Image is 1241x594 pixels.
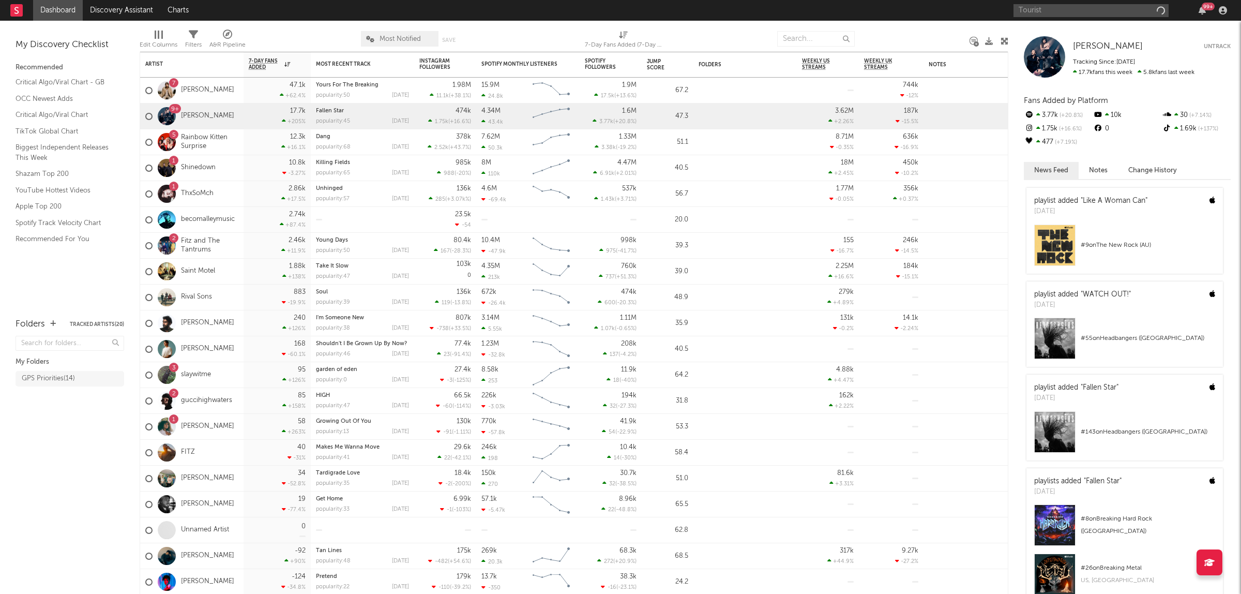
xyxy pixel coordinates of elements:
[457,289,471,295] div: 136k
[185,39,202,51] div: Filters
[392,144,409,150] div: [DATE]
[209,39,246,51] div: A&R Pipeline
[903,133,918,140] div: 636k
[903,159,918,166] div: 450k
[392,170,409,176] div: [DATE]
[316,108,409,114] div: Fallen Star
[900,92,918,99] div: -12 %
[16,217,114,229] a: Spotify Track Velocity Chart
[678,60,688,70] button: Filter by Jump Score
[282,118,306,125] div: +205 %
[481,263,500,270] div: 4.35M
[392,196,409,202] div: [DATE]
[585,26,662,56] div: 7-Day Fans Added (7-Day Fans Added)
[903,82,918,88] div: 744k
[249,58,282,70] span: 7-Day Fans Added
[903,185,918,192] div: 356k
[481,185,497,192] div: 4.6M
[392,93,409,98] div: [DATE]
[1197,126,1218,132] span: +137 %
[316,118,350,124] div: popularity: 45
[528,155,574,181] svg: Chart title
[1162,122,1231,136] div: 1.69k
[437,170,471,176] div: ( )
[447,197,470,202] span: +3.07k %
[1081,291,1131,298] a: "WATCH OUT!"
[316,289,328,295] a: Soul
[450,145,470,151] span: +43.7 %
[601,145,616,151] span: 3.38k
[290,133,306,140] div: 12.3k
[620,237,637,244] div: 998k
[1081,332,1215,345] div: # 55 on Headbangers ([GEOGRAPHIC_DATA])
[316,186,409,191] div: Unhinged
[316,289,409,295] div: Soul
[316,134,409,140] div: Dang
[827,299,854,306] div: +4.89 %
[1079,162,1118,179] button: Notes
[622,185,637,192] div: 537k
[461,59,471,69] button: Filter by Instagram Followers
[16,233,114,245] a: Recommended For You
[457,261,471,268] div: 103k
[435,299,471,306] div: ( )
[316,160,350,166] a: Killing Fields
[280,92,306,99] div: +62.4 %
[895,144,918,151] div: -16.9 %
[1081,562,1215,574] div: # 26 on Breaking Metal
[828,118,854,125] div: +2.26 %
[316,237,348,243] a: Young Days
[16,168,114,180] a: Shazam Top 200
[481,133,500,140] div: 7.62M
[290,108,306,114] div: 17.7k
[1199,6,1206,14] button: 99+
[434,145,448,151] span: 2.52k
[316,186,343,191] a: Unhinged
[647,291,688,304] div: 48.9
[181,448,195,457] a: FITZ
[781,60,792,70] button: Filter by Folders
[16,77,114,88] a: Critical Algo/Viral Chart - GB
[442,37,456,43] button: Save
[316,263,409,269] div: Take It Slow
[598,299,637,306] div: ( )
[1026,411,1223,461] a: #143onHeadbangers ([GEOGRAPHIC_DATA])
[843,237,854,244] div: 155
[564,59,574,69] button: Filter by Spotify Monthly Listeners
[836,263,854,270] div: 2.25M
[647,110,688,123] div: 47.3
[599,247,637,254] div: ( )
[616,171,635,176] span: +2.01 %
[481,118,503,125] div: 43.4k
[181,112,234,121] a: [PERSON_NAME]
[456,108,471,114] div: 474k
[442,300,450,306] span: 119
[647,240,688,252] div: 39.3
[1188,113,1212,118] span: +7.14 %
[528,285,574,310] svg: Chart title
[594,92,637,99] div: ( )
[140,26,177,56] div: Edit Columns
[528,103,574,129] svg: Chart title
[626,59,637,69] button: Filter by Spotify Followers
[481,300,506,306] div: -26.4k
[606,274,615,280] span: 737
[1034,206,1147,217] div: [DATE]
[16,93,114,105] a: OCC Newest Adds
[528,259,574,285] svg: Chart title
[289,185,306,192] div: 2.86k
[16,371,124,387] a: GPS Priorities(14)
[392,300,409,305] div: [DATE]
[392,248,409,254] div: [DATE]
[462,222,471,228] span: -54
[903,237,918,244] div: 246k
[436,93,449,99] span: 11.1k
[1093,109,1161,122] div: 10k
[1024,162,1079,179] button: News Feed
[452,82,471,88] div: 1.98M
[528,233,574,259] svg: Chart title
[181,164,216,172] a: Shinedown
[282,170,306,176] div: -3.27 %
[593,118,637,125] div: ( )
[316,444,380,450] a: Makes Me Wanna Move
